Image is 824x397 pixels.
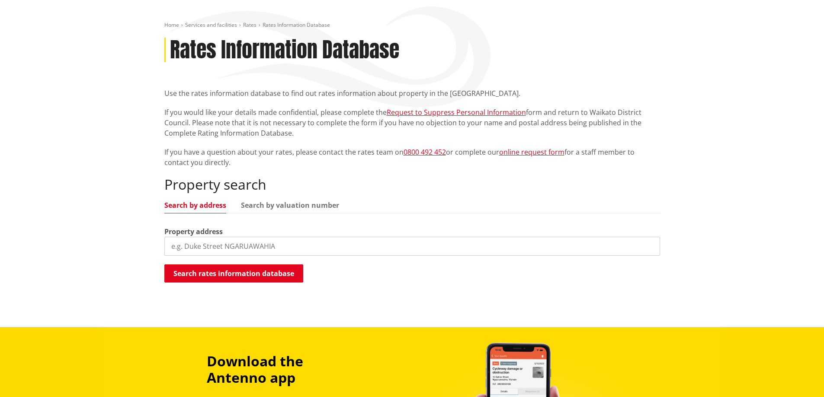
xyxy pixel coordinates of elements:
[164,176,660,193] h2: Property search
[170,38,399,63] h1: Rates Information Database
[164,226,223,237] label: Property address
[164,88,660,98] p: Use the rates information database to find out rates information about property in the [GEOGRAPHI...
[164,21,179,29] a: Home
[164,107,660,138] p: If you would like your details made confidential, please complete the form and return to Waikato ...
[499,147,564,157] a: online request form
[185,21,237,29] a: Services and facilities
[164,264,303,283] button: Search rates information database
[241,202,339,209] a: Search by valuation number
[164,22,660,29] nav: breadcrumb
[263,21,330,29] span: Rates Information Database
[164,202,226,209] a: Search by address
[404,147,446,157] a: 0800 492 452
[207,353,363,386] h3: Download the Antenno app
[243,21,256,29] a: Rates
[387,108,526,117] a: Request to Suppress Personal Information
[164,147,660,168] p: If you have a question about your rates, please contact the rates team on or complete our for a s...
[784,361,815,392] iframe: Messenger Launcher
[164,237,660,256] input: e.g. Duke Street NGARUAWAHIA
